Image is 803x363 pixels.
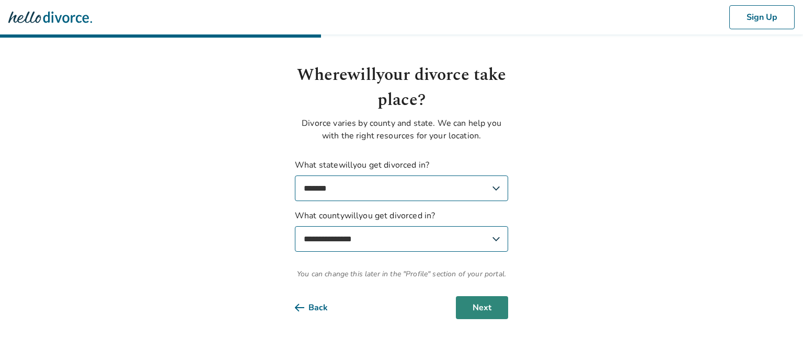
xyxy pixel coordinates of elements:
select: What countywillyou get divorced in? [295,226,508,252]
label: What state will you get divorced in? [295,159,508,201]
h1: Where will your divorce take place? [295,63,508,113]
label: What county will you get divorced in? [295,209,508,252]
button: Sign Up [729,5,795,29]
select: What statewillyou get divorced in? [295,175,508,201]
span: You can change this later in the "Profile" section of your portal. [295,268,508,279]
img: Hello Divorce Logo [8,7,92,28]
p: Divorce varies by county and state. We can help you with the right resources for your location. [295,117,508,142]
button: Next [456,296,508,319]
iframe: Chat Widget [751,313,803,363]
button: Back [295,296,345,319]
